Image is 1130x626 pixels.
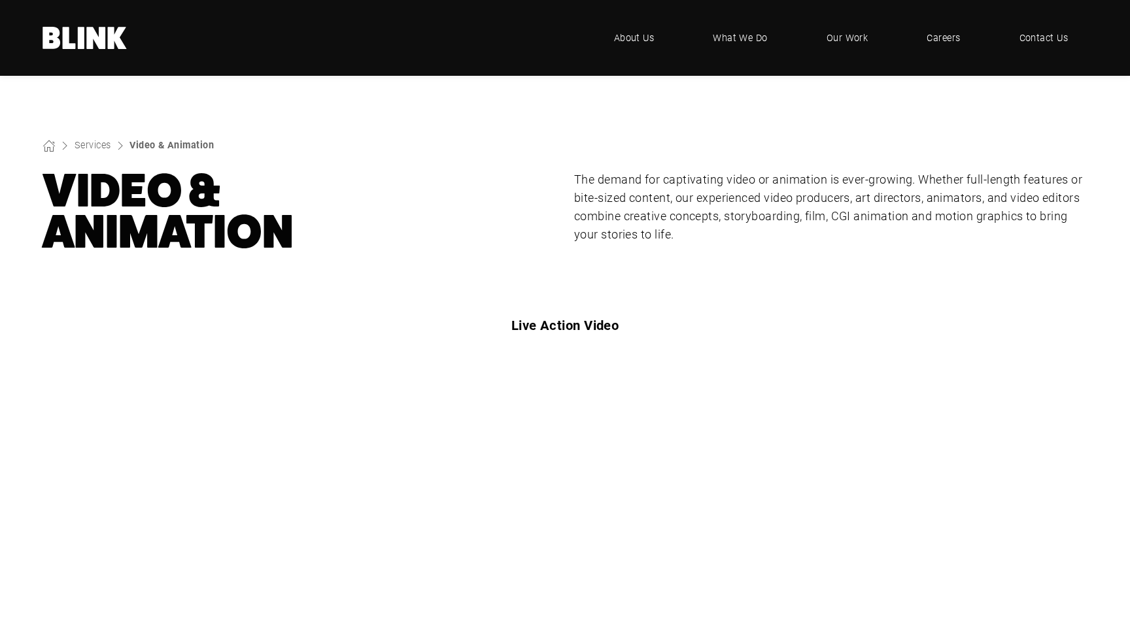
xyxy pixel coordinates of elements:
p: The demand for captivating video or animation is ever-growing. Whether full-length features or bi... [574,171,1087,244]
h1: Live Action Video [220,315,910,335]
a: What We Do [693,18,787,58]
a: About Us [594,18,674,58]
a: Home [43,27,128,49]
span: About Us [614,31,655,45]
a: Services [75,139,111,151]
h1: Video & Animation [43,171,556,252]
a: Video & Animation [129,139,214,151]
a: Careers [907,18,980,58]
span: Our Work [827,31,868,45]
span: Contact Us [1019,31,1069,45]
span: Careers [927,31,960,45]
a: Contact Us [1000,18,1088,58]
a: Our Work [807,18,888,58]
span: What We Do [713,31,768,45]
